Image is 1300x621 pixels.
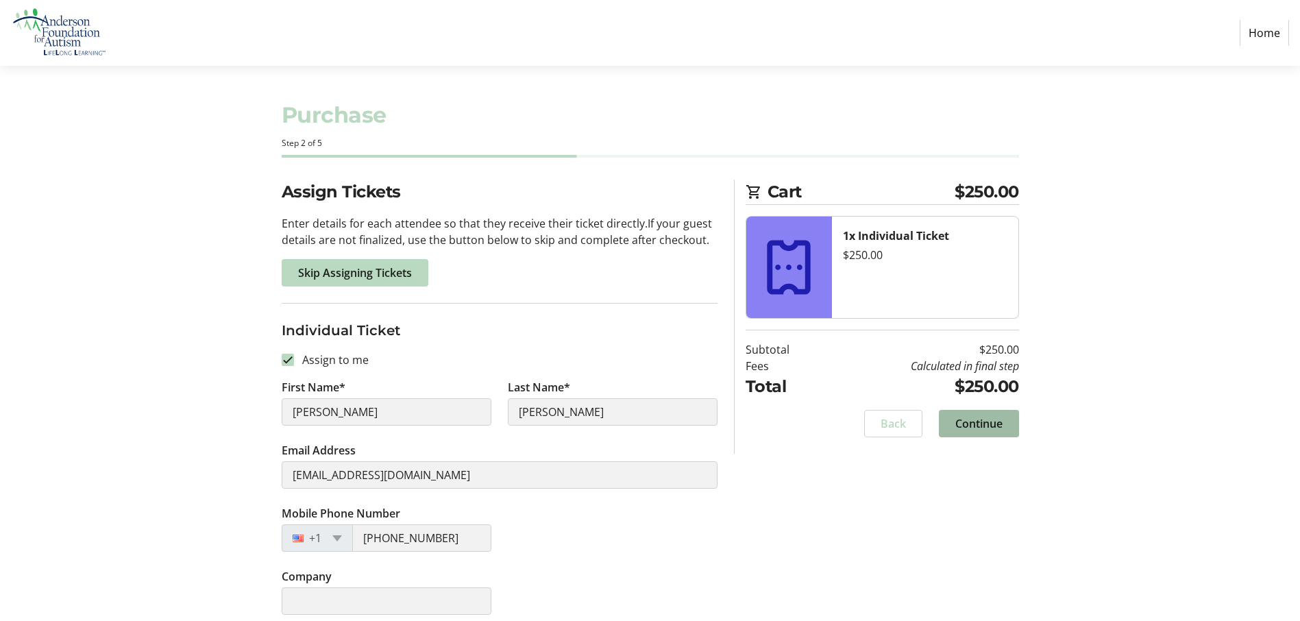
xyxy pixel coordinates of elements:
[282,99,1019,132] h1: Purchase
[352,524,491,552] input: (201) 555-0123
[282,505,400,522] label: Mobile Phone Number
[824,341,1019,358] td: $250.00
[746,374,824,399] td: Total
[746,341,824,358] td: Subtotal
[508,379,570,395] label: Last Name*
[824,358,1019,374] td: Calculated in final step
[298,265,412,281] span: Skip Assigning Tickets
[282,215,718,248] p: Enter details for each attendee so that they receive their ticket directly. If your guest details...
[843,247,1007,263] div: $250.00
[11,5,108,60] img: Anderson Foundation for Autism 's Logo
[294,352,369,368] label: Assign to me
[282,379,345,395] label: First Name*
[282,259,428,287] button: Skip Assigning Tickets
[881,415,906,432] span: Back
[746,358,824,374] td: Fees
[282,320,718,341] h3: Individual Ticket
[282,568,332,585] label: Company
[282,442,356,459] label: Email Address
[955,180,1019,204] span: $250.00
[824,374,1019,399] td: $250.00
[955,415,1003,432] span: Continue
[1240,20,1289,46] a: Home
[864,410,922,437] button: Back
[768,180,955,204] span: Cart
[282,180,718,204] h2: Assign Tickets
[843,228,949,243] strong: 1x Individual Ticket
[939,410,1019,437] button: Continue
[282,137,1019,149] div: Step 2 of 5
